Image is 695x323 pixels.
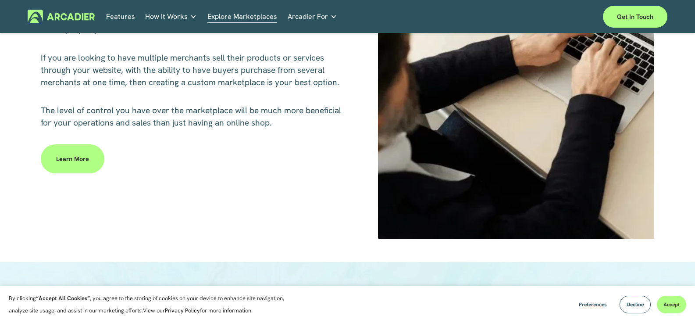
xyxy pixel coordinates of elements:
span: Preferences [579,301,607,308]
a: Learn more [41,144,104,173]
span: Arcadier For [288,11,328,23]
span: Decline [627,301,644,308]
a: Features [106,10,135,23]
a: folder dropdown [288,10,337,23]
span: The level of control you have over the marketplace will be much more beneficial for your operatio... [41,105,343,128]
a: Explore Marketplaces [207,10,277,23]
a: Get in touch [603,6,667,28]
img: Arcadier [28,10,95,23]
a: folder dropdown [145,10,197,23]
a: Privacy Policy [165,307,200,314]
span: If you are looking to have multiple merchants sell their products or services through your websit... [41,52,339,88]
button: Preferences [572,296,613,313]
span: How It Works [145,11,188,23]
p: By clicking , you agree to the storing of cookies on your device to enhance site navigation, anal... [9,292,294,317]
iframe: Chat Widget [651,281,695,323]
button: Decline [620,296,651,313]
strong: “Accept All Cookies” [36,294,90,302]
